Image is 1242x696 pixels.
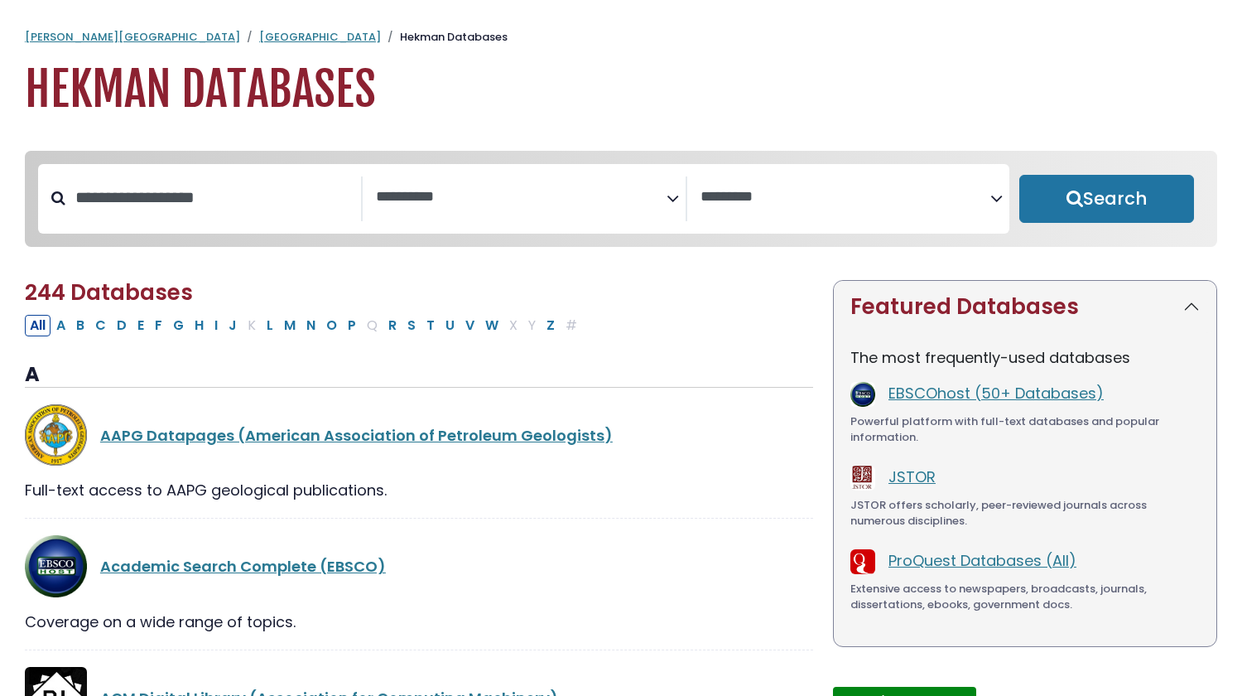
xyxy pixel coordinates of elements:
[834,281,1216,333] button: Featured Databases
[190,315,209,336] button: Filter Results H
[460,315,479,336] button: Filter Results V
[383,315,402,336] button: Filter Results R
[25,62,1217,118] h1: Hekman Databases
[25,29,1217,46] nav: breadcrumb
[259,29,381,45] a: [GEOGRAPHIC_DATA]
[209,315,223,336] button: Filter Results I
[888,466,936,487] a: JSTOR
[132,315,149,336] button: Filter Results E
[25,315,51,336] button: All
[301,315,320,336] button: Filter Results N
[25,29,240,45] a: [PERSON_NAME][GEOGRAPHIC_DATA]
[100,556,386,577] a: Academic Search Complete (EBSCO)
[376,189,667,206] textarea: Search
[224,315,242,336] button: Filter Results J
[25,363,813,388] h3: A
[25,314,584,335] div: Alpha-list to filter by first letter of database name
[888,383,1104,404] a: EBSCOhost (50+ Databases)
[25,479,813,501] div: Full-text access to AAPG geological publications.
[150,315,167,336] button: Filter Results F
[25,278,193,307] span: 244 Databases
[480,315,503,336] button: Filter Results W
[381,29,508,46] li: Hekman Databases
[321,315,342,336] button: Filter Results O
[402,315,421,336] button: Filter Results S
[850,581,1200,613] div: Extensive access to newspapers, broadcasts, journals, dissertations, ebooks, government docs.
[279,315,301,336] button: Filter Results M
[71,315,89,336] button: Filter Results B
[51,315,70,336] button: Filter Results A
[168,315,189,336] button: Filter Results G
[112,315,132,336] button: Filter Results D
[700,189,991,206] textarea: Search
[262,315,278,336] button: Filter Results L
[850,346,1200,369] p: The most frequently-used databases
[343,315,361,336] button: Filter Results P
[440,315,460,336] button: Filter Results U
[850,497,1200,529] div: JSTOR offers scholarly, peer-reviewed journals across numerous disciplines.
[25,611,813,633] div: Coverage on a wide range of topics.
[25,151,1217,247] nav: Search filters
[850,413,1200,446] div: Powerful platform with full-text databases and popular information.
[1019,175,1194,223] button: Submit for Search Results
[100,425,613,446] a: AAPG Datapages (American Association of Petroleum Geologists)
[888,550,1076,571] a: ProQuest Databases (All)
[421,315,440,336] button: Filter Results T
[65,184,361,211] input: Search database by title or keyword
[90,315,111,336] button: Filter Results C
[542,315,560,336] button: Filter Results Z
